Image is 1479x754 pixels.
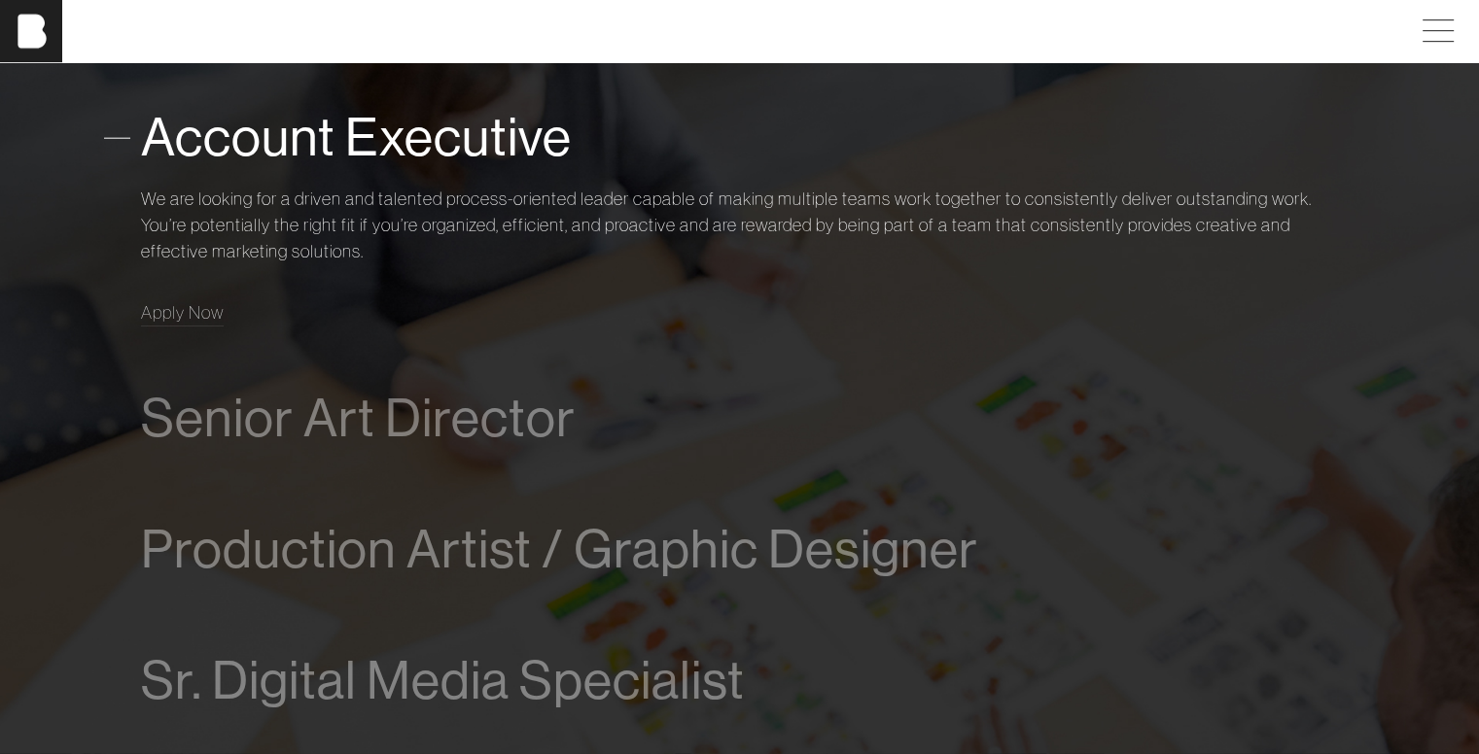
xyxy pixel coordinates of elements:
p: We are looking for a driven and talented process-oriented leader capable of making multiple teams... [141,186,1339,264]
a: Apply Now [141,299,224,326]
span: Sr. Digital Media Specialist [141,651,745,710]
span: Production Artist / Graphic Designer [141,520,978,579]
span: Senior Art Director [141,389,576,448]
span: Apply Now [141,301,224,324]
span: Account Executive [141,108,572,167]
